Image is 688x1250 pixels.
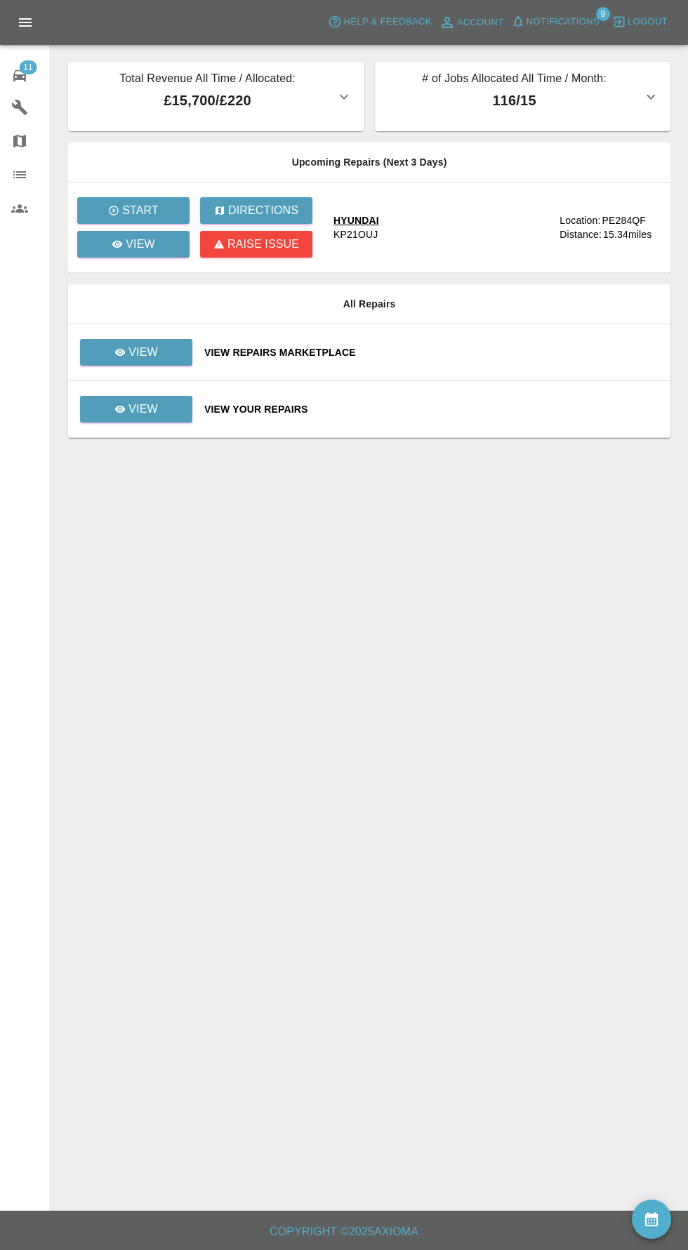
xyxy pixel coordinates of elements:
a: View [80,396,192,423]
button: Open drawer [8,6,42,39]
button: Start [77,197,190,224]
button: availability [632,1199,671,1239]
span: Notifications [527,14,600,30]
span: Account [457,15,504,31]
button: Logout [609,11,671,33]
p: Raise issue [227,236,299,253]
h6: Copyright © 2025 Axioma [11,1222,677,1242]
th: Upcoming Repairs (Next 3 Days) [68,142,670,182]
p: Start [122,202,159,219]
button: # of Jobs Allocated All Time / Month:116/15 [375,62,670,131]
button: Total Revenue All Time / Allocated:£15,700/£220 [68,62,364,131]
p: Directions [228,202,298,219]
p: View [128,344,158,361]
button: Directions [200,197,312,224]
button: Raise issue [200,231,312,258]
a: HYUNDAIKP21OUJ [333,213,548,241]
p: View [126,236,155,253]
th: All Repairs [68,284,670,324]
a: View [80,339,192,366]
div: Location: [560,213,600,227]
span: Logout [628,14,668,30]
div: Distance: [560,227,602,241]
span: Help & Feedback [343,14,431,30]
p: # of Jobs Allocated All Time / Month: [386,70,642,90]
a: View [77,231,190,258]
p: £15,700 / £220 [79,90,336,111]
a: View Your Repairs [204,402,659,416]
div: KP21OUJ [333,227,378,241]
p: View [128,401,158,418]
a: View [79,403,193,414]
span: 11 [19,60,37,74]
a: View Repairs Marketplace [204,345,659,359]
div: HYUNDAI [333,213,379,227]
a: Location:PE284QFDistance:15.34miles [560,213,659,241]
span: 9 [596,7,610,21]
p: Total Revenue All Time / Allocated: [79,70,336,90]
div: PE284QF [602,213,646,227]
a: Account [435,11,508,34]
button: Help & Feedback [324,11,435,33]
div: 15.34 miles [603,227,659,241]
p: 116 / 15 [386,90,642,111]
button: Notifications [508,11,603,33]
a: View [79,346,193,357]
